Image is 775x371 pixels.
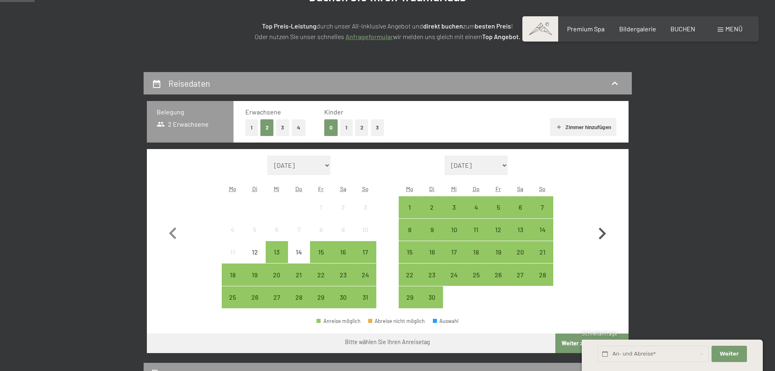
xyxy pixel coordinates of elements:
div: Anreise möglich [399,286,421,308]
div: Anreise möglich [443,263,465,285]
div: Anreise möglich [399,219,421,241]
h2: Reisedaten [168,78,210,88]
div: 15 [311,249,331,269]
div: Anreise möglich [244,263,266,285]
div: 4 [466,204,486,224]
div: 3 [444,204,464,224]
div: Fri Aug 29 2025 [310,286,332,308]
span: Weiter [720,350,739,358]
div: Sun Sep 28 2025 [531,263,553,285]
div: 6 [510,204,530,224]
div: Anreise möglich [399,241,421,263]
div: Anreise möglich [310,286,332,308]
div: Anreise möglich [465,196,487,218]
div: 9 [333,226,353,247]
div: Thu Aug 28 2025 [288,286,310,308]
div: Mon Aug 25 2025 [222,286,244,308]
button: 1 [245,119,258,136]
button: Nächster Monat [590,156,614,309]
div: Tue Aug 05 2025 [244,219,266,241]
div: 1 [400,204,420,224]
div: Anreise möglich [244,286,266,308]
div: Anreise möglich [421,241,443,263]
strong: Top Angebot. [482,33,520,40]
abbr: Mittwoch [274,185,279,192]
div: 26 [245,294,265,314]
div: 3 [355,204,375,224]
div: Fri Sep 19 2025 [487,241,509,263]
div: Anreise nicht möglich [288,241,310,263]
div: 13 [266,249,287,269]
p: durch unser All-inklusive Angebot und zum ! Oder nutzen Sie unser schnelles wir melden uns gleich... [184,21,591,42]
div: 21 [289,272,309,292]
div: Sun Sep 07 2025 [531,196,553,218]
div: 22 [400,272,420,292]
div: Wed Sep 10 2025 [443,219,465,241]
div: Sat Aug 02 2025 [332,196,354,218]
abbr: Donnerstag [473,185,480,192]
a: Premium Spa [567,25,605,33]
abbr: Montag [229,185,236,192]
div: Anreise möglich [332,263,354,285]
div: 7 [532,204,552,224]
div: Sun Aug 17 2025 [354,241,376,263]
div: Mon Sep 29 2025 [399,286,421,308]
div: Mon Aug 04 2025 [222,219,244,241]
div: Anreise möglich [443,241,465,263]
div: Thu Sep 18 2025 [465,241,487,263]
div: Tue Sep 30 2025 [421,286,443,308]
div: Anreise möglich [288,286,310,308]
div: Anreise möglich [421,263,443,285]
div: Anreise möglich [354,286,376,308]
div: Thu Aug 07 2025 [288,219,310,241]
abbr: Sonntag [362,185,369,192]
div: Anreise möglich [354,263,376,285]
div: 14 [289,249,309,269]
div: Anreise möglich [487,263,509,285]
div: Wed Sep 03 2025 [443,196,465,218]
div: Anreise möglich [487,219,509,241]
div: Anreise möglich [399,263,421,285]
button: Vorheriger Monat [161,156,185,309]
div: Wed Sep 24 2025 [443,263,465,285]
strong: besten Preis [475,22,511,30]
div: Thu Aug 21 2025 [288,263,310,285]
div: Anreise nicht möglich [310,196,332,218]
div: Anreise nicht möglich [332,196,354,218]
div: 27 [510,272,530,292]
div: Anreise möglich [266,241,288,263]
div: Fri Sep 26 2025 [487,263,509,285]
div: 16 [333,249,353,269]
abbr: Montag [406,185,413,192]
div: Anreise möglich [509,263,531,285]
span: Schnellanfrage [582,330,617,337]
div: Anreise möglich [421,286,443,308]
div: 2 [422,204,442,224]
div: Auswahl [433,318,459,324]
div: 20 [510,249,530,269]
div: 23 [333,272,353,292]
div: 6 [266,226,287,247]
div: 30 [422,294,442,314]
div: Fri Aug 08 2025 [310,219,332,241]
div: Anreise möglich [465,241,487,263]
div: Anreise möglich [332,241,354,263]
button: 0 [324,119,338,136]
div: Anreise nicht möglich [332,219,354,241]
div: 24 [355,272,375,292]
div: Mon Sep 08 2025 [399,219,421,241]
div: Anreise möglich [487,241,509,263]
div: Anreise möglich [421,196,443,218]
div: Anreise möglich [310,241,332,263]
div: Mon Sep 22 2025 [399,263,421,285]
div: Anreise nicht möglich [244,241,266,263]
span: Menü [725,25,742,33]
div: Anreise möglich [509,241,531,263]
div: 19 [488,249,508,269]
abbr: Freitag [318,185,323,192]
div: Sat Sep 20 2025 [509,241,531,263]
div: Sat Aug 23 2025 [332,263,354,285]
div: Tue Aug 26 2025 [244,286,266,308]
div: 7 [289,226,309,247]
